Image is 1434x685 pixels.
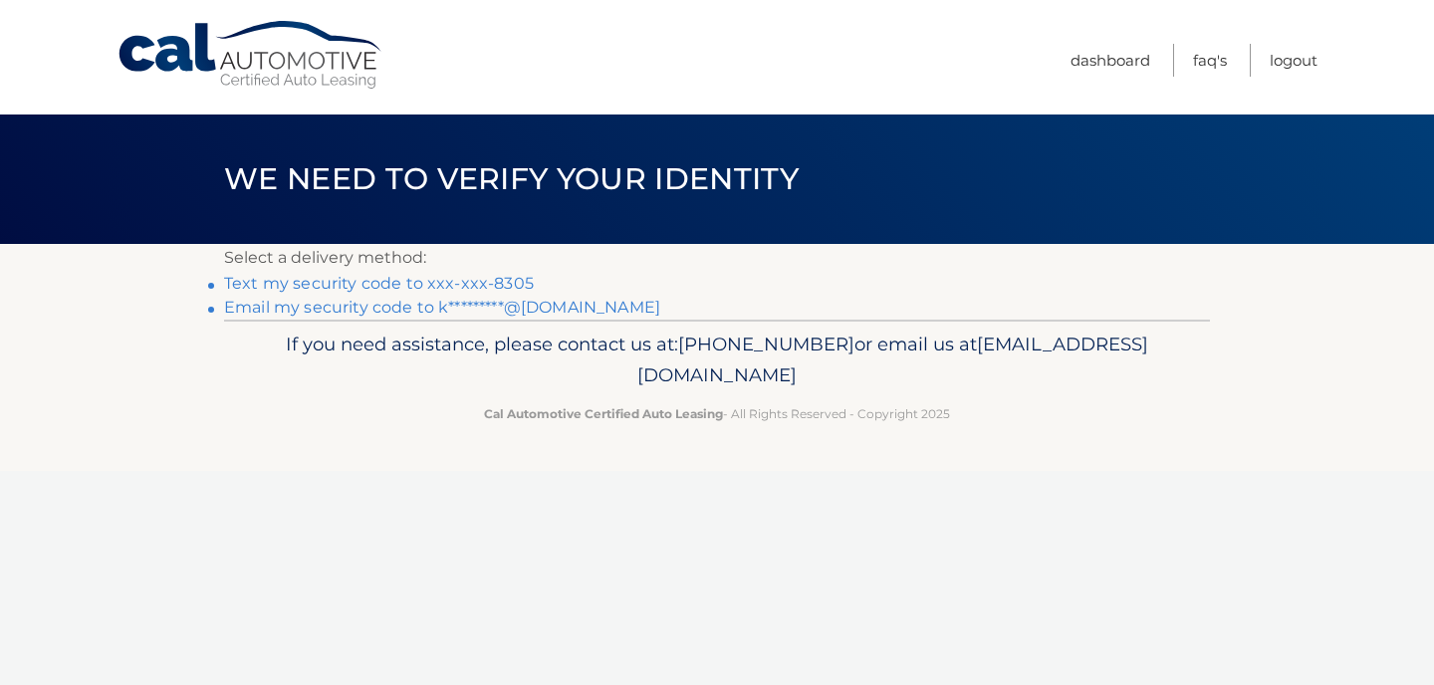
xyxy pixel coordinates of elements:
[237,403,1197,424] p: - All Rights Reserved - Copyright 2025
[224,298,660,317] a: Email my security code to k*********@[DOMAIN_NAME]
[1193,44,1227,77] a: FAQ's
[224,244,1210,272] p: Select a delivery method:
[484,406,723,421] strong: Cal Automotive Certified Auto Leasing
[237,329,1197,392] p: If you need assistance, please contact us at: or email us at
[224,160,799,197] span: We need to verify your identity
[1071,44,1150,77] a: Dashboard
[1270,44,1317,77] a: Logout
[117,20,385,91] a: Cal Automotive
[678,333,854,355] span: [PHONE_NUMBER]
[224,274,534,293] a: Text my security code to xxx-xxx-8305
